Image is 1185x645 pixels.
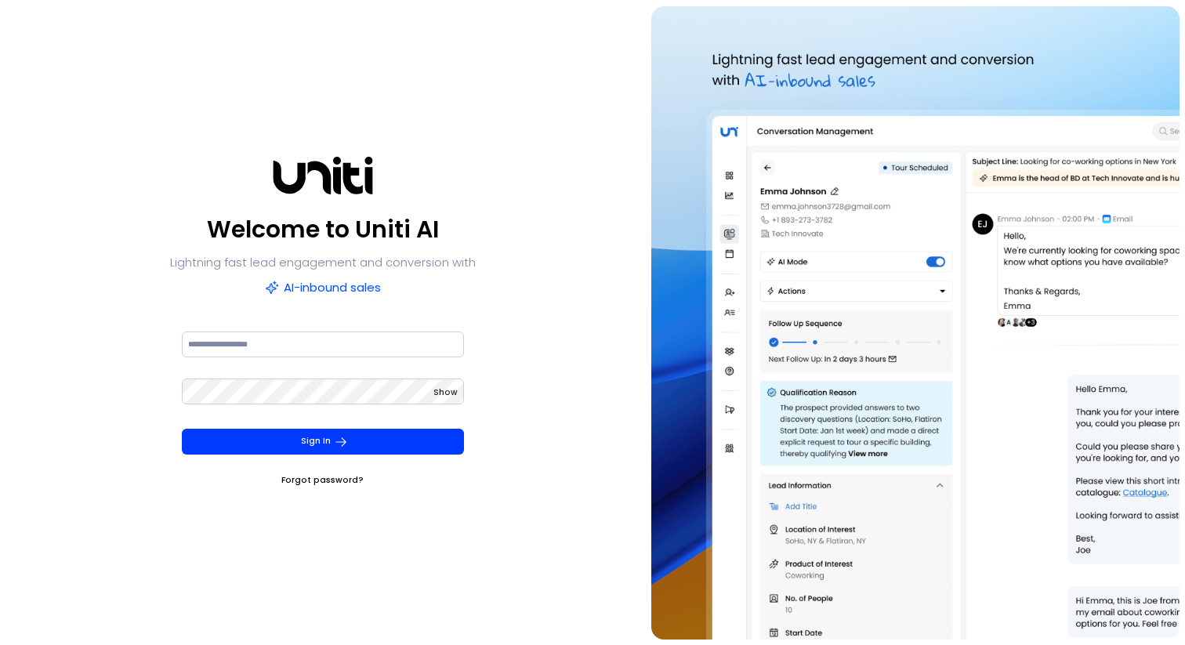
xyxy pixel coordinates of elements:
[182,429,464,455] button: Sign In
[651,6,1180,640] img: auth-hero.png
[281,473,364,488] a: Forgot password?
[265,277,381,299] p: AI-inbound sales
[433,386,458,398] span: Show
[207,211,439,248] p: Welcome to Uniti AI
[170,252,476,274] p: Lightning fast lead engagement and conversion with
[433,385,458,400] button: Show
